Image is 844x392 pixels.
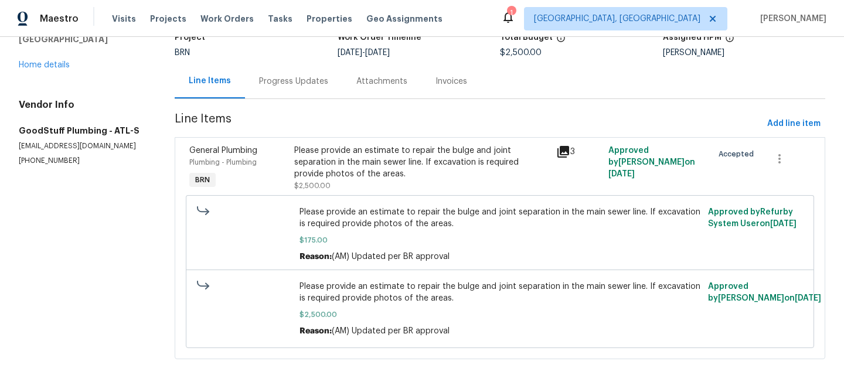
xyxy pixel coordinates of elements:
span: - [338,49,390,57]
span: BRN [190,174,215,186]
h4: Vendor Info [19,99,147,111]
span: The total cost of line items that have been proposed by Opendoor. This sum includes line items th... [556,33,566,49]
span: Reason: [300,253,332,261]
span: Tasks [268,15,292,23]
span: Line Items [175,113,763,135]
span: Add line item [767,117,821,131]
span: General Plumbing [189,146,257,155]
span: [DATE] [608,170,635,178]
span: Please provide an estimate to repair the bulge and joint separation in the main sewer line. If ex... [300,281,701,304]
p: [EMAIL_ADDRESS][DOMAIN_NAME] [19,141,147,151]
span: Approved by [PERSON_NAME] on [608,146,695,178]
span: Plumbing - Plumbing [189,159,257,166]
a: Home details [19,61,70,69]
div: 1 [507,7,515,19]
span: Accepted [719,148,758,160]
h5: Work Order Timeline [338,33,421,42]
h5: GoodStuff Plumbing - ATL-S [19,125,147,137]
span: Projects [150,13,186,25]
div: Invoices [435,76,467,87]
span: BRN [175,49,190,57]
div: 3 [556,145,601,159]
h5: [GEOGRAPHIC_DATA] [19,33,147,45]
span: [DATE] [795,294,821,302]
span: $2,500.00 [294,182,331,189]
span: (AM) Updated per BR approval [332,327,450,335]
span: Approved by [PERSON_NAME] on [708,282,821,302]
span: [GEOGRAPHIC_DATA], [GEOGRAPHIC_DATA] [534,13,700,25]
span: Reason: [300,327,332,335]
div: Attachments [356,76,407,87]
button: Add line item [763,113,825,135]
span: [PERSON_NAME] [755,13,826,25]
span: [DATE] [338,49,362,57]
span: Maestro [40,13,79,25]
span: [DATE] [365,49,390,57]
span: The hpm assigned to this work order. [725,33,734,49]
div: Line Items [189,75,231,87]
span: $2,500.00 [500,49,542,57]
span: $2,500.00 [300,309,701,321]
div: Please provide an estimate to repair the bulge and joint separation in the main sewer line. If ex... [294,145,549,180]
h5: Assigned HPM [663,33,722,42]
div: Progress Updates [259,76,328,87]
span: $175.00 [300,234,701,246]
div: [PERSON_NAME] [663,49,825,57]
span: Approved by Refurby System User on [708,208,797,228]
span: Please provide an estimate to repair the bulge and joint separation in the main sewer line. If ex... [300,206,701,230]
span: Geo Assignments [366,13,443,25]
span: Visits [112,13,136,25]
p: [PHONE_NUMBER] [19,156,147,166]
span: Properties [307,13,352,25]
h5: Total Budget [500,33,553,42]
span: (AM) Updated per BR approval [332,253,450,261]
h5: Project [175,33,205,42]
span: Work Orders [200,13,254,25]
span: [DATE] [770,220,797,228]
